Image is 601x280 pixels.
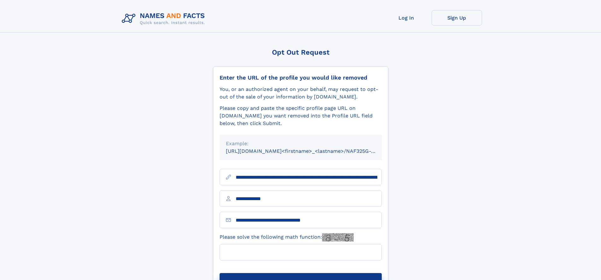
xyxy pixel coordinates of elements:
img: Logo Names and Facts [119,10,210,27]
label: Please solve the following math function: [220,233,354,241]
small: [URL][DOMAIN_NAME]<firstname>_<lastname>/NAF325G-xxxxxxxx [226,148,394,154]
div: You, or an authorized agent on your behalf, may request to opt-out of the sale of your informatio... [220,86,382,101]
div: Please copy and paste the specific profile page URL on [DOMAIN_NAME] you want removed into the Pr... [220,104,382,127]
div: Example: [226,140,375,147]
a: Log In [381,10,432,26]
div: Opt Out Request [213,48,388,56]
div: Enter the URL of the profile you would like removed [220,74,382,81]
a: Sign Up [432,10,482,26]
